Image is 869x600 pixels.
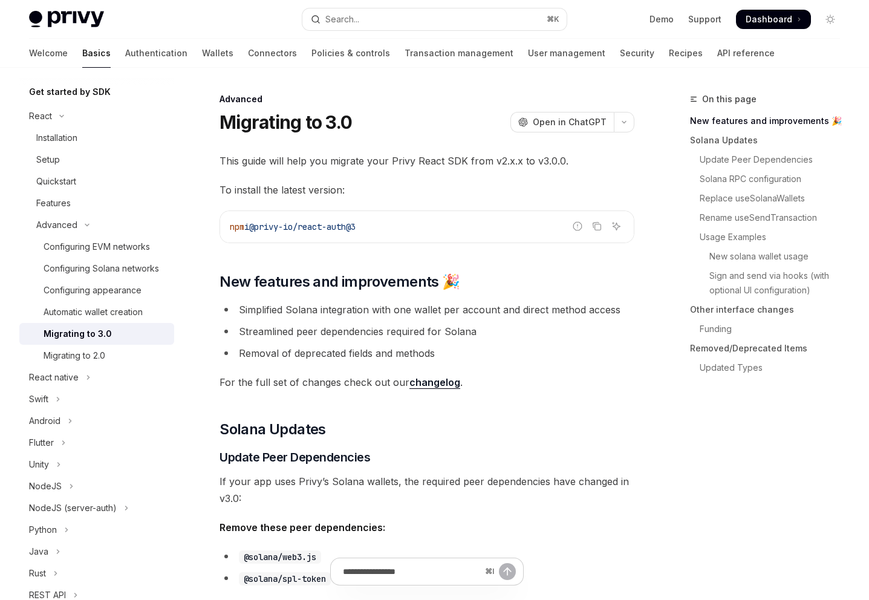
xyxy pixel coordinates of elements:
[533,116,607,128] span: Open in ChatGPT
[29,39,68,68] a: Welcome
[29,11,104,28] img: light logo
[608,218,624,234] button: Ask AI
[220,111,352,133] h1: Migrating to 3.0
[29,566,46,581] div: Rust
[343,558,480,585] input: Ask a question...
[29,523,57,537] div: Python
[19,149,174,171] a: Setup
[690,319,850,339] a: Funding
[19,410,174,432] button: Toggle Android section
[29,109,52,123] div: React
[202,39,233,68] a: Wallets
[528,39,605,68] a: User management
[311,39,390,68] a: Policies & controls
[220,449,370,466] span: Update Peer Dependencies
[220,374,634,391] span: For the full set of changes check out our .
[44,305,143,319] div: Automatic wallet creation
[29,85,111,99] h5: Get started by SDK
[125,39,187,68] a: Authentication
[589,218,605,234] button: Copy the contents from the code block
[19,171,174,192] a: Quickstart
[36,152,60,167] div: Setup
[19,323,174,345] a: Migrating to 3.0
[82,39,111,68] a: Basics
[690,189,850,208] a: Replace useSolanaWallets
[19,519,174,541] button: Toggle Python section
[36,218,77,232] div: Advanced
[220,521,385,533] strong: Remove these peer dependencies:
[570,218,585,234] button: Report incorrect code
[409,376,460,389] a: changelog
[19,388,174,410] button: Toggle Swift section
[19,214,174,236] button: Toggle Advanced section
[44,240,150,254] div: Configuring EVM networks
[690,111,850,131] a: New features and improvements 🎉
[44,283,142,298] div: Configuring appearance
[717,39,775,68] a: API reference
[29,414,60,428] div: Android
[325,12,359,27] div: Search...
[669,39,703,68] a: Recipes
[220,181,634,198] span: To install the latest version:
[19,301,174,323] a: Automatic wallet creation
[19,475,174,497] button: Toggle NodeJS section
[36,174,76,189] div: Quickstart
[249,221,356,232] span: @privy-io/react-auth@3
[690,358,850,377] a: Updated Types
[690,150,850,169] a: Update Peer Dependencies
[690,208,850,227] a: Rename useSendTransaction
[620,39,654,68] a: Security
[690,247,850,266] a: New solana wallet usage
[29,501,117,515] div: NodeJS (server-auth)
[547,15,559,24] span: ⌘ K
[19,258,174,279] a: Configuring Solana networks
[19,367,174,388] button: Toggle React native section
[220,473,634,507] span: If your app uses Privy’s Solana wallets, the required peer dependencies have changed in v3.0:
[690,300,850,319] a: Other interface changes
[36,196,71,210] div: Features
[248,39,297,68] a: Connectors
[19,454,174,475] button: Toggle Unity section
[736,10,811,29] a: Dashboard
[220,345,634,362] li: Removal of deprecated fields and methods
[499,563,516,580] button: Send message
[690,227,850,247] a: Usage Examples
[44,327,112,341] div: Migrating to 3.0
[220,420,326,439] span: Solana Updates
[220,272,460,292] span: New features and improvements 🎉
[29,392,48,406] div: Swift
[19,497,174,519] button: Toggle NodeJS (server-auth) section
[19,105,174,127] button: Toggle React section
[690,169,850,189] a: Solana RPC configuration
[510,112,614,132] button: Open in ChatGPT
[220,93,634,105] div: Advanced
[302,8,566,30] button: Open search
[690,339,850,358] a: Removed/Deprecated Items
[29,457,49,472] div: Unity
[19,432,174,454] button: Toggle Flutter section
[746,13,792,25] span: Dashboard
[29,544,48,559] div: Java
[239,550,321,564] code: @solana/web3.js
[19,345,174,367] a: Migrating to 2.0
[19,192,174,214] a: Features
[220,152,634,169] span: This guide will help you migrate your Privy React SDK from v2.x.x to v3.0.0.
[44,348,105,363] div: Migrating to 2.0
[688,13,721,25] a: Support
[36,131,77,145] div: Installation
[29,435,54,450] div: Flutter
[702,92,757,106] span: On this page
[19,541,174,562] button: Toggle Java section
[220,301,634,318] li: Simplified Solana integration with one wallet per account and direct method access
[230,221,244,232] span: npm
[29,370,79,385] div: React native
[690,131,850,150] a: Solana Updates
[44,261,159,276] div: Configuring Solana networks
[29,479,62,494] div: NodeJS
[19,562,174,584] button: Toggle Rust section
[690,266,850,300] a: Sign and send via hooks (with optional UI configuration)
[244,221,249,232] span: i
[19,236,174,258] a: Configuring EVM networks
[220,323,634,340] li: Streamlined peer dependencies required for Solana
[19,127,174,149] a: Installation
